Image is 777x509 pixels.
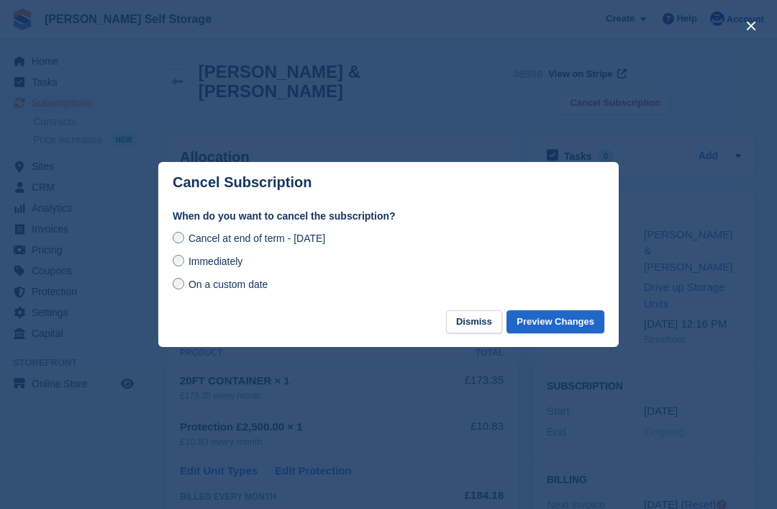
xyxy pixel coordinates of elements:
button: Dismiss [446,310,502,334]
input: Cancel at end of term - [DATE] [173,232,184,243]
input: On a custom date [173,278,184,289]
span: On a custom date [188,279,268,290]
input: Immediately [173,255,184,266]
button: close [740,14,763,37]
button: Preview Changes [506,310,604,334]
span: Immediately [188,256,242,267]
p: Cancel Subscription [173,174,312,191]
span: Cancel at end of term - [DATE] [188,233,325,244]
label: When do you want to cancel the subscription? [173,209,604,224]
